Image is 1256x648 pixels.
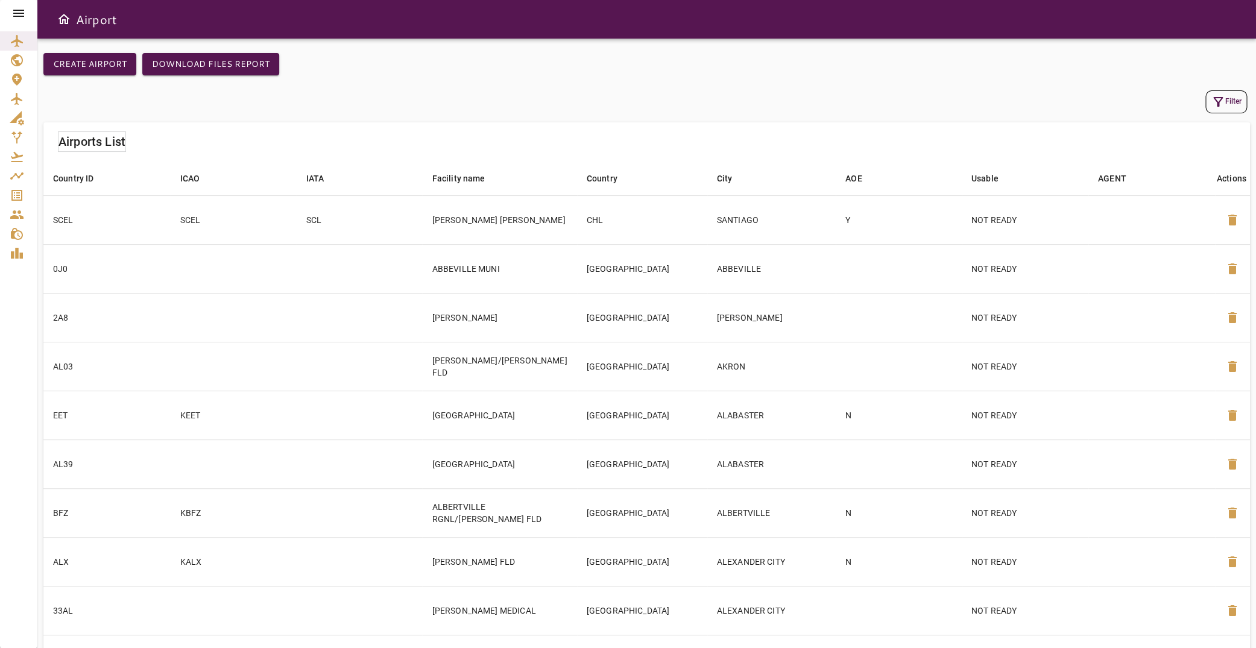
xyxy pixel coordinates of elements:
td: Y [836,195,962,244]
td: 33AL [43,586,171,635]
td: AKRON [707,342,836,391]
div: AOE [845,171,862,186]
td: ALEXANDER CITY [707,537,836,586]
td: ALABASTER [707,391,836,439]
span: delete [1225,506,1240,520]
div: City [717,171,733,186]
td: EET [43,391,171,439]
div: Usable [971,171,999,186]
td: [GEOGRAPHIC_DATA] [577,586,707,635]
span: Usable [971,171,1014,186]
button: Delete Airport [1218,352,1247,381]
span: delete [1225,262,1240,276]
div: Facility name [432,171,485,186]
td: [PERSON_NAME] [PERSON_NAME] [422,195,576,244]
td: 0J0 [43,244,171,293]
td: [GEOGRAPHIC_DATA] [577,391,707,439]
td: ALBERTVILLE RGNL/[PERSON_NAME] FLD [422,488,576,537]
span: delete [1225,213,1240,227]
td: ABBEVILLE MUNI [422,244,576,293]
td: [GEOGRAPHIC_DATA] [577,244,707,293]
span: Country [587,171,633,186]
div: Country ID [53,171,94,186]
td: ALABASTER [707,439,836,488]
button: Download Files Report [142,53,279,75]
td: N [836,488,962,537]
div: Country [587,171,617,186]
p: NOT READY [971,214,1079,226]
td: ALBERTVILLE [707,488,836,537]
td: [GEOGRAPHIC_DATA] [577,342,707,391]
p: NOT READY [971,263,1079,275]
button: Delete Airport [1218,254,1247,283]
button: Filter [1205,90,1247,113]
p: NOT READY [971,556,1079,568]
td: [PERSON_NAME] [422,293,576,342]
p: NOT READY [971,507,1079,519]
td: [GEOGRAPHIC_DATA] [422,439,576,488]
button: Delete Airport [1218,401,1247,430]
span: delete [1225,457,1240,471]
td: [GEOGRAPHIC_DATA] [577,439,707,488]
span: delete [1225,359,1240,374]
p: NOT READY [971,312,1079,324]
div: AGENT [1098,171,1126,186]
span: ICAO [180,171,216,186]
p: NOT READY [971,458,1079,470]
td: KEET [171,391,297,439]
td: [PERSON_NAME]/[PERSON_NAME] FLD [422,342,576,391]
td: [PERSON_NAME] MEDICAL [422,586,576,635]
td: AL03 [43,342,171,391]
span: delete [1225,603,1240,618]
td: SCEL [43,195,171,244]
td: KBFZ [171,488,297,537]
td: CHL [577,195,707,244]
td: [PERSON_NAME] FLD [422,537,576,586]
td: N [836,537,962,586]
td: [GEOGRAPHIC_DATA] [577,293,707,342]
button: Delete Airport [1218,547,1247,576]
td: [GEOGRAPHIC_DATA] [577,488,707,537]
h6: Airport [76,10,117,29]
td: SANTIAGO [707,195,836,244]
td: ABBEVILLE [707,244,836,293]
td: KALX [171,537,297,586]
td: SCEL [171,195,297,244]
td: 2A8 [43,293,171,342]
td: BFZ [43,488,171,537]
button: Delete Airport [1218,596,1247,625]
p: NOT READY [971,605,1079,617]
button: Delete Airport [1218,206,1247,234]
span: City [717,171,748,186]
td: SCL [297,195,423,244]
p: NOT READY [971,409,1079,421]
td: ALX [43,537,171,586]
td: [PERSON_NAME] [707,293,836,342]
span: Facility name [432,171,500,186]
button: Delete Airport [1218,303,1247,332]
span: delete [1225,310,1240,325]
td: AL39 [43,439,171,488]
span: AGENT [1098,171,1142,186]
td: N [836,391,962,439]
span: delete [1225,408,1240,423]
div: IATA [306,171,324,186]
span: delete [1225,555,1240,569]
span: Country ID [53,171,110,186]
button: Delete Airport [1218,499,1247,527]
td: ALEXANDER CITY [707,586,836,635]
div: ICAO [180,171,200,186]
button: Delete Airport [1218,450,1247,479]
td: [GEOGRAPHIC_DATA] [577,537,707,586]
span: IATA [306,171,340,186]
td: [GEOGRAPHIC_DATA] [422,391,576,439]
h6: Airports List [58,132,125,151]
button: Create airport [43,53,136,75]
p: NOT READY [971,360,1079,373]
button: Open drawer [52,7,76,31]
span: AOE [845,171,877,186]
